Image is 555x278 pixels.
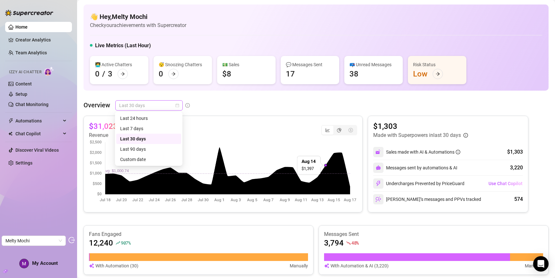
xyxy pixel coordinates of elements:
[15,148,59,153] a: Discover Viral Videos
[324,238,344,248] article: 3,794
[116,154,181,165] div: Custom date
[351,240,359,246] span: 48 %
[290,262,308,269] article: Manually
[44,67,54,76] img: AI Chatter
[324,262,329,269] img: svg%3e
[159,61,207,68] div: 😴 Snoozing Chatters
[171,72,176,76] span: arrow-right
[68,237,75,243] span: logout
[373,121,468,131] article: $1,303
[15,35,67,45] a: Creator Analytics
[324,231,543,238] article: Messages Sent
[373,163,457,173] div: Messages sent by automations & AI
[533,256,549,272] div: Open Intercom Messenger
[116,144,181,154] div: Last 90 days
[488,178,523,189] button: Use Chat Copilot
[89,262,94,269] img: svg%3e
[15,81,32,86] a: Content
[84,100,110,110] article: Overview
[456,150,460,154] span: info-circle
[346,241,351,245] span: fall
[89,238,113,248] article: 12,240
[286,61,334,68] div: 💬 Messages Sent
[5,236,62,246] span: Melty Mochi
[116,123,181,134] div: Last 7 days
[463,133,468,138] span: info-circle
[175,103,179,107] span: calendar
[321,125,357,135] div: segmented control
[9,69,41,75] span: Izzy AI Chatter
[95,69,100,79] div: 0
[413,61,461,68] div: Risk Status
[159,69,163,79] div: 0
[373,194,481,204] div: [PERSON_NAME]’s messages and PPVs tracked
[120,135,177,142] div: Last 30 days
[349,61,398,68] div: 📪 Unread Messages
[222,61,270,68] div: 💵 Sales
[507,148,523,156] div: $1,303
[116,241,120,245] span: rise
[20,259,29,268] img: ACg8ocIg1l4AyX1ZOWX8KdJHpmXBMW_tfZZOWlHkm2nfgxEaVrkIng=s96-c
[15,50,47,55] a: Team Analytics
[15,24,28,30] a: Home
[337,128,341,132] span: pie-chart
[15,116,61,126] span: Automations
[436,72,440,76] span: arrow-right
[286,69,295,79] div: 17
[90,12,186,21] h4: 👋 Hey, Melty Mochi
[120,115,177,122] div: Last 24 hours
[120,156,177,163] div: Custom date
[325,128,330,132] span: line-chart
[8,131,13,136] img: Chat Copilot
[5,10,53,16] img: logo-BBDzfeDw.svg
[95,262,138,269] article: With Automation (30)
[376,165,381,170] img: svg%3e
[120,125,177,132] div: Last 7 days
[373,131,461,139] article: Made with Superpowers in last 30 days
[185,103,190,108] span: info-circle
[373,178,464,189] div: Undercharges Prevented by PriceGuard
[15,129,61,139] span: Chat Copilot
[375,149,381,155] img: svg%3e
[120,72,125,76] span: arrow-right
[375,196,381,202] img: svg%3e
[514,195,523,203] div: 574
[386,148,460,156] div: Sales made with AI & Automations
[116,134,181,144] div: Last 30 days
[15,102,48,107] a: Chat Monitoring
[108,69,112,79] div: 3
[375,181,381,186] img: svg%3e
[95,61,143,68] div: 👩‍💻 Active Chatters
[120,146,177,153] div: Last 90 days
[489,181,523,186] span: Use Chat Copilot
[89,131,133,139] article: Revenue
[89,121,118,131] article: $31,023
[121,240,131,246] span: 907 %
[525,262,543,269] article: Manually
[510,164,523,172] div: 3,220
[330,262,389,269] article: With Automation & AI (3,220)
[222,69,231,79] div: $8
[119,101,179,110] span: Last 30 days
[32,260,58,266] span: My Account
[89,231,308,238] article: Fans Engaged
[95,42,151,49] h5: Live Metrics (Last Hour)
[15,92,27,97] a: Setup
[349,69,358,79] div: 38
[90,21,186,29] article: Check your achievements with Supercreator
[15,160,32,166] a: Settings
[3,269,8,274] span: build
[348,128,353,132] span: dollar-circle
[116,113,181,123] div: Last 24 hours
[8,118,13,123] span: thunderbolt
